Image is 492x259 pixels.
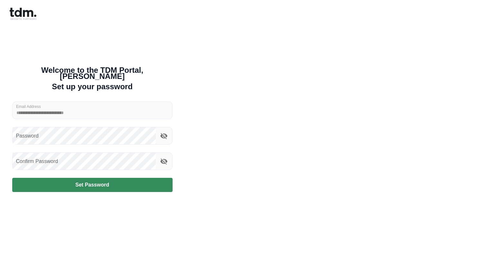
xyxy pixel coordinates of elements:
[16,104,41,109] label: Email Address
[12,83,173,90] h5: Set up your password
[158,130,169,141] button: toggle password visibility
[12,67,173,80] h5: Welcome to the TDM Portal, [PERSON_NAME]
[12,178,173,192] button: Set Password
[158,156,169,167] button: toggle confirm password visibility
